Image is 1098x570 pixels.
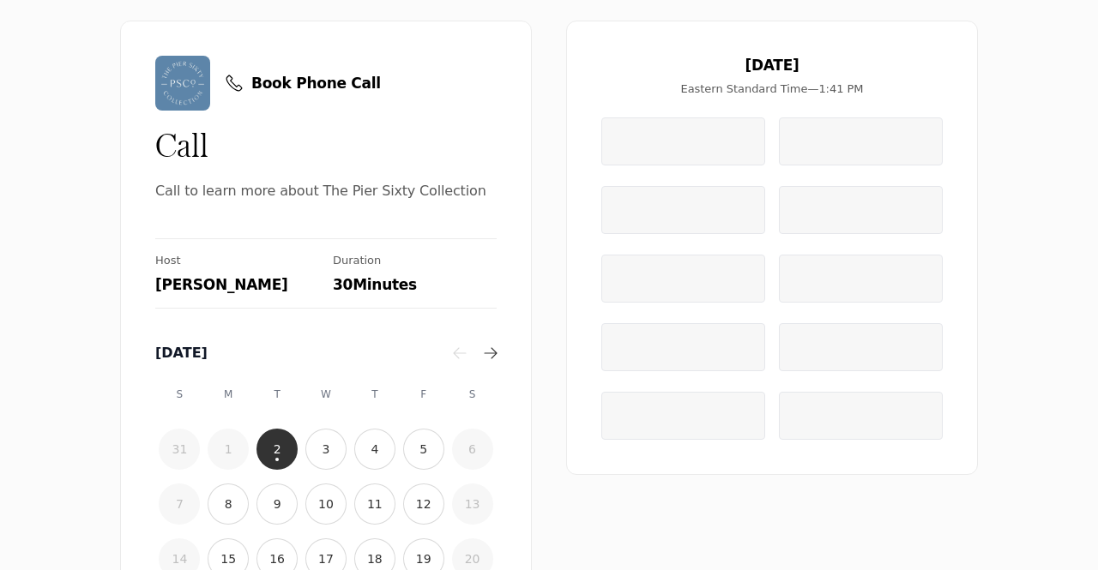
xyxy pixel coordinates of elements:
[155,56,210,111] img: Vendor Avatar
[155,275,319,294] div: [PERSON_NAME]
[419,441,427,458] time: 5
[155,179,497,204] span: Call to learn more about The Pier Sixty Collection
[159,374,200,415] div: S
[208,429,249,470] button: 1
[269,550,285,567] time: 16
[318,550,334,567] time: 17
[305,429,347,470] button: 3
[452,374,493,415] div: S
[333,253,497,268] div: Duration
[371,441,378,458] time: 4
[465,495,480,513] time: 13
[274,495,281,513] time: 9
[225,495,232,513] time: 8
[680,81,863,97] span: Eastern Standard Time — 1:41 PM
[251,74,381,93] span: Book Phone Call
[403,429,444,470] button: 5
[452,429,493,470] button: 6
[172,550,188,567] time: 14
[354,483,395,525] button: 11
[256,374,298,415] div: T
[225,441,232,458] time: 1
[208,374,249,415] div: M
[155,343,448,363] div: [DATE]
[403,483,444,525] button: 12
[354,374,395,415] div: T
[416,495,431,513] time: 12
[333,275,497,294] div: 30 Minutes
[159,483,200,525] button: 7
[220,550,236,567] time: 15
[256,483,298,525] button: 9
[155,253,319,268] div: Host
[256,429,298,470] button: 2
[208,483,249,525] button: 8
[367,495,383,513] time: 11
[465,550,480,567] time: 20
[274,441,281,458] time: 2
[159,429,200,470] button: 31
[403,374,444,415] div: F
[305,483,347,525] button: 10
[452,483,493,525] button: 13
[305,374,347,415] div: W
[354,429,395,470] button: 4
[745,56,799,75] span: [DATE]
[318,495,334,513] time: 10
[176,495,184,513] time: 7
[155,124,497,165] div: Call
[367,550,383,567] time: 18
[416,550,431,567] time: 19
[468,441,476,458] time: 6
[323,441,330,458] time: 3
[172,441,188,458] time: 31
